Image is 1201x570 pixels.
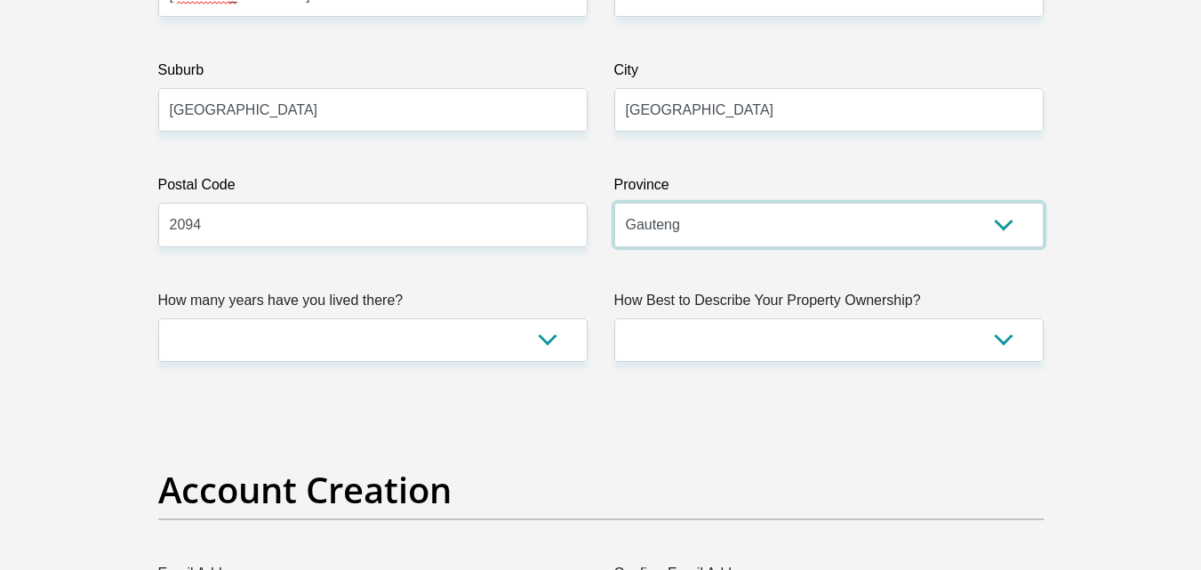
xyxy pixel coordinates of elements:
[614,88,1044,132] input: City
[158,290,588,318] label: How many years have you lived there?
[614,203,1044,246] select: Please Select a Province
[614,174,1044,203] label: Province
[614,290,1044,318] label: How Best to Describe Your Property Ownership?
[158,318,588,362] select: Please select a value
[158,88,588,132] input: Suburb
[158,174,588,203] label: Postal Code
[158,203,588,246] input: Postal Code
[614,318,1044,362] select: Please select a value
[614,60,1044,88] label: City
[158,60,588,88] label: Suburb
[158,469,1044,511] h2: Account Creation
